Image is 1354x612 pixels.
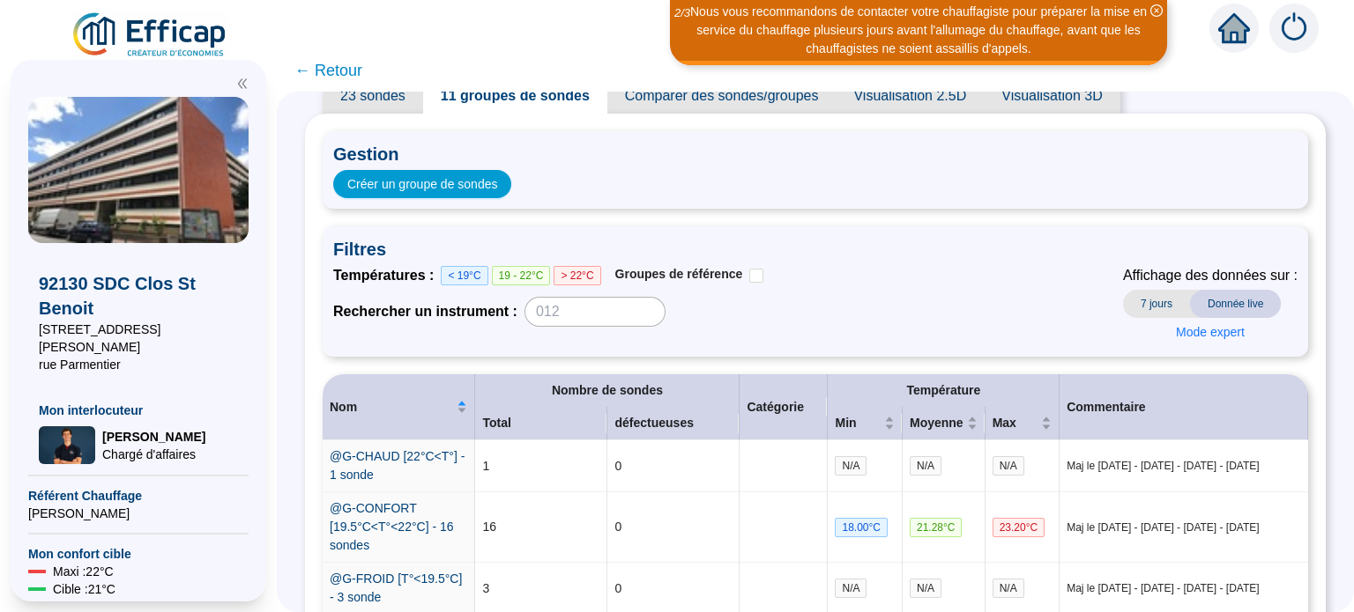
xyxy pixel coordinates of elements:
a: @G-FROID [T°<19.5°C] - 3 sonde [330,571,462,604]
span: Maj le [DATE] - [DATE] - [DATE] - [DATE] [1067,459,1301,473]
input: 012 [524,297,666,327]
span: Groupes de référence [615,267,743,281]
span: 23.20 °C [993,518,1045,537]
span: Visualisation 3D [984,78,1120,114]
th: Commentaire [1060,374,1308,440]
span: Chargé d'affaires [102,446,205,463]
span: Maxi : 22 °C [53,563,114,580]
span: Températures : [333,265,441,286]
span: ← Retour [294,58,362,83]
th: Nombre de sondes [475,374,740,407]
span: Mon confort cible [28,545,249,563]
button: Créer un groupe de sondes [333,170,511,198]
td: 16 [475,492,607,563]
span: Référent Chauffage [28,487,249,505]
span: < 19°C [441,266,487,285]
span: Mode expert [1176,323,1245,342]
span: Visualisation 2.5D [836,78,984,114]
span: Nom [330,398,453,417]
i: 2 / 3 [674,6,690,19]
span: home [1218,12,1250,44]
span: [PERSON_NAME] [28,505,249,522]
img: alerts [1269,4,1319,53]
span: rue Parmentier [39,356,238,373]
th: Max [986,407,1060,440]
span: Min [835,414,881,432]
th: Total [475,407,607,440]
span: 92130 SDC Clos St Benoit [39,271,238,321]
a: @G-CONFORT [19.5°C<T°<22°C] - 16 sondes [330,501,454,552]
span: Gestion [333,142,1298,166]
span: 19 - 22°C [492,266,551,285]
a: @G-CHAUD [22°C<T°] - 1 sonde [330,449,465,482]
td: 1 [475,440,607,492]
span: Rechercher un instrument : [333,301,517,322]
span: Maj le [DATE] - [DATE] - [DATE] - [DATE] [1067,581,1301,595]
th: Nom [323,374,475,440]
th: Température [828,374,1060,407]
span: Max [993,414,1038,432]
th: Min [828,407,903,440]
span: 23 sondes [323,78,423,114]
button: Mode expert [1162,318,1259,346]
span: Mon interlocuteur [39,402,238,419]
div: Nous vous recommandons de contacter votre chauffagiste pour préparer la mise en service du chauff... [673,3,1164,58]
th: Catégorie [740,374,828,440]
th: défectueuses [607,407,740,440]
span: Maj le [DATE] - [DATE] - [DATE] - [DATE] [1067,520,1301,535]
span: [PERSON_NAME] [102,428,205,446]
span: Donnée live [1190,290,1281,318]
span: Cible : 21 °C [53,580,115,598]
span: [STREET_ADDRESS][PERSON_NAME] [39,321,238,356]
span: close-circle [1150,4,1163,17]
span: Moyenne [910,414,963,432]
span: N/A [993,579,1024,598]
span: N/A [993,456,1024,476]
span: Comparer des sondes/groupes [607,78,837,114]
span: 11 groupes de sondes [423,78,607,114]
th: Moyenne [903,407,986,440]
span: N/A [910,579,941,598]
td: 0 [607,440,740,492]
span: 18.00 °C [835,518,888,537]
span: Créer un groupe de sondes [347,175,497,194]
span: > 22°C [554,266,600,285]
span: Filtres [333,237,1298,262]
span: double-left [236,77,249,90]
img: efficap energie logo [71,11,230,60]
span: Affichage des données sur : [1123,265,1298,286]
span: 7 jours [1123,290,1190,318]
span: N/A [835,456,867,476]
td: 0 [607,492,740,563]
img: Chargé d'affaires [39,426,95,464]
span: N/A [835,579,867,598]
span: N/A [910,456,941,476]
span: 21.28 °C [910,518,963,537]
